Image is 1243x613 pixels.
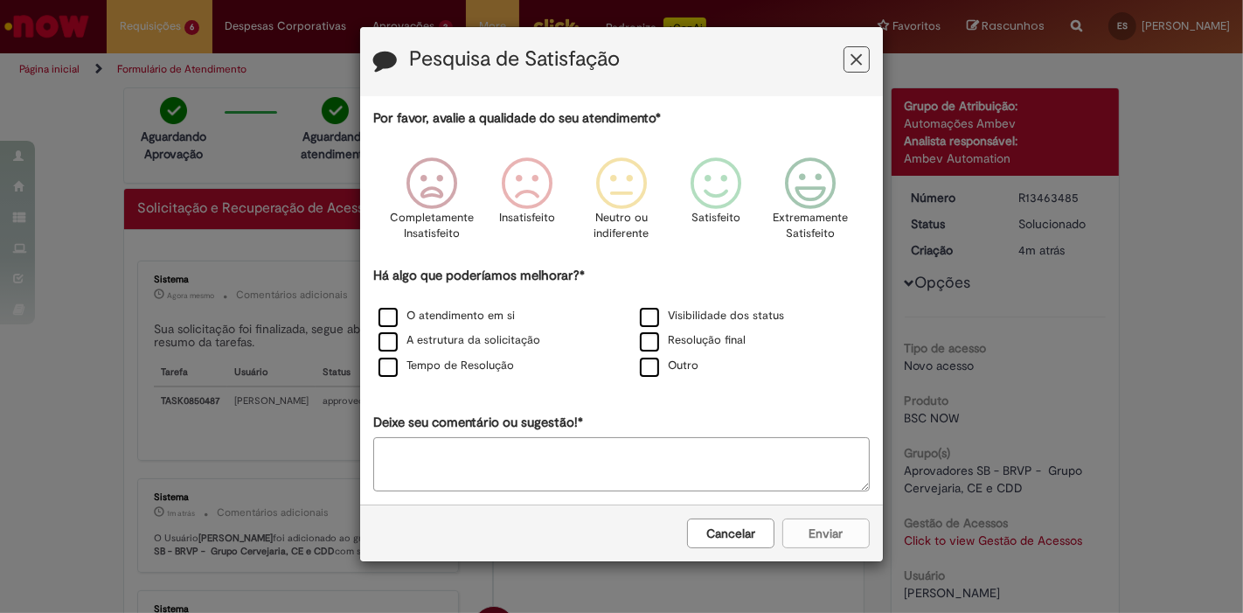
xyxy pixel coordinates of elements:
[640,308,784,324] label: Visibilidade dos status
[391,210,475,242] p: Completamente Insatisfeito
[378,308,515,324] label: O atendimento em si
[640,332,746,349] label: Resolução final
[640,358,698,374] label: Outro
[373,414,583,432] label: Deixe seu comentário ou sugestão!*
[766,144,855,264] div: Extremamente Satisfeito
[691,210,740,226] p: Satisfeito
[373,109,661,128] label: Por favor, avalie a qualidade do seu atendimento*
[409,48,620,71] label: Pesquisa de Satisfação
[387,144,476,264] div: Completamente Insatisfeito
[590,210,653,242] p: Neutro ou indiferente
[483,144,572,264] div: Insatisfeito
[378,358,514,374] label: Tempo de Resolução
[773,210,848,242] p: Extremamente Satisfeito
[671,144,760,264] div: Satisfeito
[577,144,666,264] div: Neutro ou indiferente
[687,519,774,548] button: Cancelar
[499,210,555,226] p: Insatisfeito
[378,332,540,349] label: A estrutura da solicitação
[373,267,870,380] div: Há algo que poderíamos melhorar?*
